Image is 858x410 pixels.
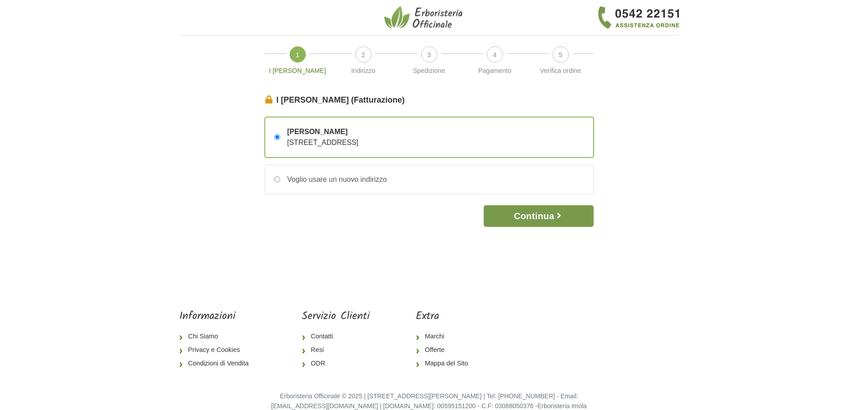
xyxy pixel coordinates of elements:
div: Voglio usare un nuovo indirizzo [280,174,387,185]
p: I [PERSON_NAME] [268,66,327,76]
span: 1 [290,46,306,63]
span: [STREET_ADDRESS] [287,139,359,146]
a: Mappa del Sito [416,357,475,370]
h5: Servizio Clienti [302,310,370,323]
a: Privacy e Cookies [179,343,256,357]
a: Contatti [302,330,370,343]
img: Erboristeria Officinale [384,5,465,30]
legend: I [PERSON_NAME] (Fatturazione) [265,94,594,106]
a: ODR [302,357,370,370]
h5: Informazioni [179,310,256,323]
small: Erboristeria Officinale © 2025 | [STREET_ADDRESS][PERSON_NAME] | Tel: [PHONE_NUMBER] - Email: [EM... [271,392,587,410]
h5: Extra [416,310,475,323]
a: Marchi [416,330,475,343]
a: Resi [302,343,370,357]
a: Offerte [416,343,475,357]
button: Continua [484,205,593,227]
a: Condizioni di Vendita [179,357,256,370]
iframe: fb:page Facebook Social Plugin [521,310,679,342]
span: [PERSON_NAME] [287,126,359,137]
a: Erboristeria Imola [537,402,587,410]
input: [PERSON_NAME] [STREET_ADDRESS] [274,134,280,140]
a: Chi Siamo [179,330,256,343]
input: Voglio usare un nuovo indirizzo [274,176,280,182]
